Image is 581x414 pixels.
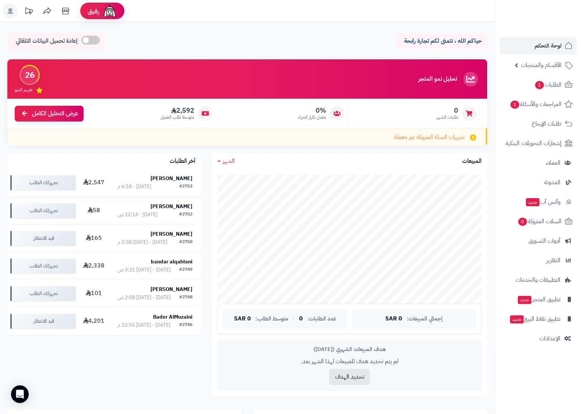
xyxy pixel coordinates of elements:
[521,60,561,70] span: الأقسام والمنتجات
[298,106,326,115] span: 0%
[525,197,560,207] span: وآتس آب
[79,197,109,224] td: 58
[499,213,577,230] a: السلات المتروكة0
[394,133,464,141] span: تنبيهات السلة المتروكة غير مفعلة
[217,157,235,165] a: الشهر
[160,106,194,115] span: 2,592
[10,175,76,190] div: نجهزلك الطلب
[223,345,476,353] div: هدف المبيعات الشهري ([DATE])
[462,158,482,165] h3: المبيعات
[499,291,577,308] a: تطبيق المتجرجديد
[11,385,29,403] div: Open Intercom Messenger
[16,37,78,45] span: إعادة تحميل البيانات التلقائي
[117,239,167,246] div: [DATE] - [DATE] 5:38 م
[499,232,577,250] a: أدوات التسويق
[223,357,476,366] p: لم يتم تحديد هدف للمبيعات لهذا الشهر بعد.
[499,252,577,269] a: التقارير
[531,18,574,34] img: logo-2.png
[499,310,577,328] a: تطبيق نقاط البيعجديد
[10,231,76,246] div: قيد الانتظار
[518,296,531,304] span: جديد
[499,95,577,113] a: المراجعات والأسئلة1
[32,109,78,118] span: عرض التحليل الكامل
[535,81,544,89] span: 1
[179,239,192,246] div: #2750
[179,183,192,190] div: #2753
[510,99,561,109] span: المراجعات والأسئلة
[79,225,109,252] td: 165
[160,114,194,120] span: متوسط طلب العميل
[546,158,560,168] span: العملاء
[117,211,157,218] div: [DATE] - 12:14 ص
[102,4,117,18] img: ai-face.png
[20,4,38,20] a: تحديثات المنصة
[437,106,458,115] span: 0
[79,280,109,307] td: 101
[117,294,171,301] div: [DATE] - [DATE] 2:08 ص
[539,333,560,344] span: الإعدادات
[510,315,524,323] span: جديد
[437,114,458,120] span: طلبات الشهر
[170,158,195,165] h3: آخر الطلبات
[499,76,577,94] a: الطلبات1
[499,271,577,289] a: التطبيقات والخدمات
[179,266,192,274] div: #2749
[179,211,192,218] div: #2752
[506,138,561,148] span: إشعارات التحويلات البنكية
[534,80,561,90] span: الطلبات
[499,154,577,172] a: العملاء
[517,216,561,227] span: السلات المتروكة
[150,285,192,293] strong: [PERSON_NAME]
[526,198,539,206] span: جديد
[179,322,192,329] div: #2746
[407,316,443,322] span: إجمالي المبيعات:
[10,259,76,273] div: نجهزلك الطلب
[15,106,84,122] a: عرض التحليل الكامل
[516,275,560,285] span: التطبيقات والخدمات
[307,316,336,322] span: عدد الطلبات:
[518,218,527,226] span: 0
[150,230,192,238] strong: [PERSON_NAME]
[499,173,577,191] a: المدونة
[150,203,192,210] strong: [PERSON_NAME]
[499,134,577,152] a: إشعارات التحويلات البنكية
[517,294,560,305] span: تطبيق المتجر
[499,330,577,347] a: الإعدادات
[532,119,561,129] span: طلبات الإرجاع
[88,7,99,15] span: رفيق
[535,41,561,51] span: لوحة التحكم
[509,314,560,324] span: تطبيق نقاط البيع
[234,316,251,322] span: 0 SAR
[499,115,577,133] a: طلبات الإرجاع
[10,203,76,218] div: نجهزلك الطلب
[79,252,109,280] td: 2,338
[298,114,326,120] span: معدل تكرار الشراء
[546,255,560,266] span: التقارير
[418,76,457,83] h3: تحليل نمو المتجر
[153,313,192,321] strong: Bader AlMuzaini
[117,183,151,190] div: [DATE] - 6:18 م
[299,316,303,322] span: 0
[179,294,192,301] div: #2748
[499,193,577,211] a: وآتس آبجديد
[499,37,577,55] a: لوحة التحكم
[293,316,295,322] span: |
[255,316,288,322] span: متوسط الطلب:
[329,369,370,385] button: تحديد الهدف
[10,286,76,301] div: نجهزلك الطلب
[544,177,560,187] span: المدونة
[151,258,192,266] strong: bandar alqahtani
[223,157,235,165] span: الشهر
[528,236,560,246] span: أدوات التسويق
[150,175,192,182] strong: [PERSON_NAME]
[79,169,109,196] td: 2,547
[401,37,482,45] p: حياكم الله ، نتمنى لكم تجارة رابحة
[15,87,32,93] span: تقييم النمو
[510,101,519,109] span: 1
[117,266,171,274] div: [DATE] - [DATE] 3:21 ص
[385,316,402,322] span: 0 SAR
[117,322,170,329] div: [DATE] - [DATE] 10:55 م
[10,314,76,329] div: قيد الانتظار
[79,308,109,335] td: 4,201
